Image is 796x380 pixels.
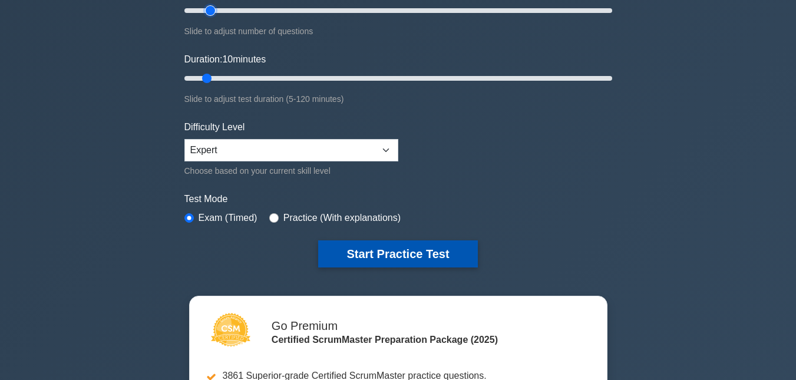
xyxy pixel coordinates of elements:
label: Difficulty Level [184,120,245,134]
div: Choose based on your current skill level [184,164,398,178]
span: 10 [222,54,233,64]
label: Practice (With explanations) [283,211,401,225]
label: Duration: minutes [184,52,266,67]
label: Test Mode [184,192,612,206]
button: Start Practice Test [318,240,477,267]
div: Slide to adjust test duration (5-120 minutes) [184,92,612,106]
div: Slide to adjust number of questions [184,24,612,38]
label: Exam (Timed) [199,211,257,225]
